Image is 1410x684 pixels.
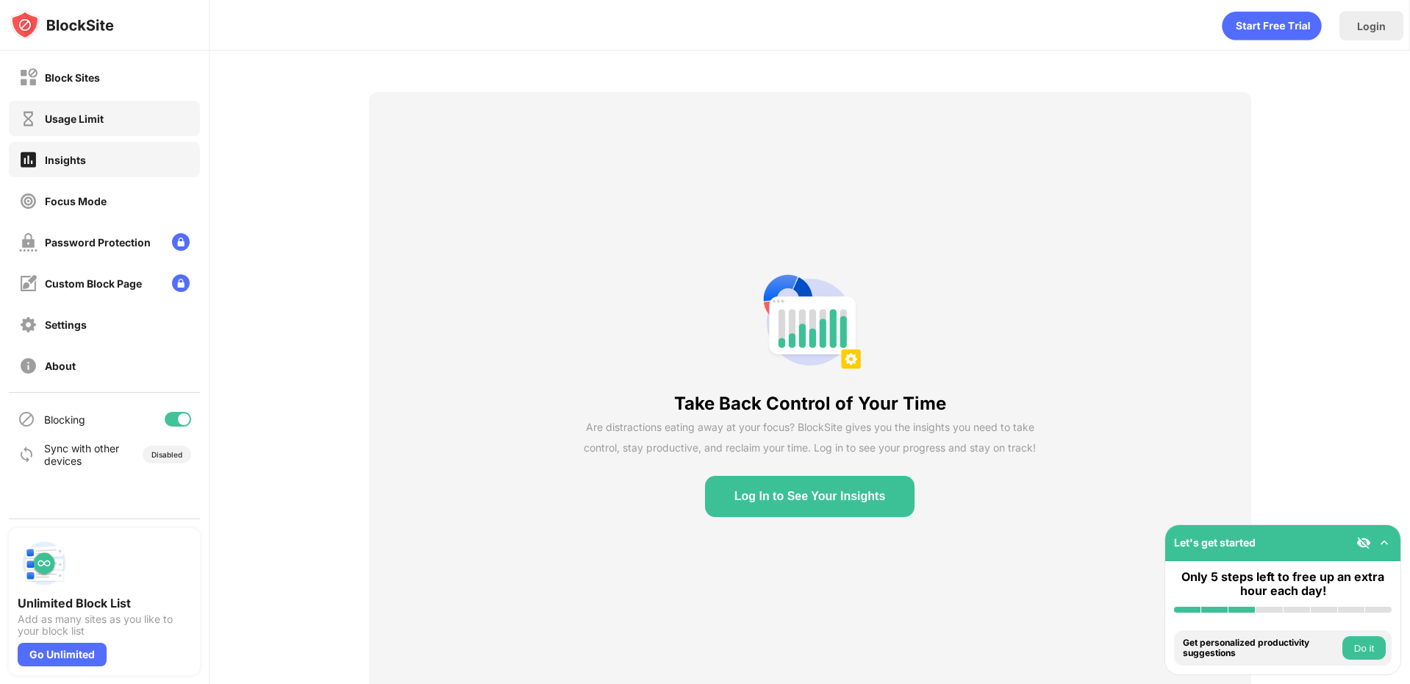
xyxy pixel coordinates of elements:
img: omni-setup-toggle.svg [1377,535,1392,550]
div: Usage Limit [45,113,104,125]
div: Block Sites [45,71,100,84]
div: Unlimited Block List [18,596,191,610]
button: Do it [1342,636,1386,660]
img: password-protection-off.svg [19,233,37,252]
div: Get personalized productivity suggestions [1183,638,1339,659]
div: Focus Mode [45,195,107,207]
img: push-block-list.svg [18,537,71,590]
div: animation [1222,11,1322,40]
div: Let's get started [1174,536,1256,549]
img: lock-menu.svg [172,233,190,251]
img: time-usage-off.svg [19,110,37,128]
div: Sync with other devices [44,442,120,467]
div: Go Unlimited [18,643,107,666]
div: Insights [45,154,86,166]
button: Log In to See Your Insights [705,476,915,517]
img: customize-block-page-off.svg [19,274,37,293]
img: settings-off.svg [19,316,37,334]
img: eye-not-visible.svg [1356,535,1371,550]
img: focus-off.svg [19,192,37,210]
div: Are distractions eating away at your focus? BlockSite gives you the insights you need to take con... [584,417,1036,458]
img: block-off.svg [19,68,37,87]
div: Disabled [151,450,182,459]
img: about-off.svg [19,357,37,375]
div: Settings [45,318,87,331]
div: Blocking [44,413,85,426]
div: Add as many sites as you like to your block list [18,613,191,637]
div: About [45,360,76,372]
div: Custom Block Page [45,277,142,290]
img: sync-icon.svg [18,446,35,463]
div: Take Back Control of Your Time [674,393,946,414]
img: blocking-icon.svg [18,410,35,428]
div: Password Protection [45,236,151,249]
img: logo-blocksite.svg [10,10,114,40]
div: Only 5 steps left to free up an extra hour each day! [1174,570,1392,598]
img: insights-on.svg [19,150,37,169]
img: insights-non-login-state.png [757,269,863,375]
img: lock-menu.svg [172,274,190,292]
div: Login [1357,20,1386,32]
